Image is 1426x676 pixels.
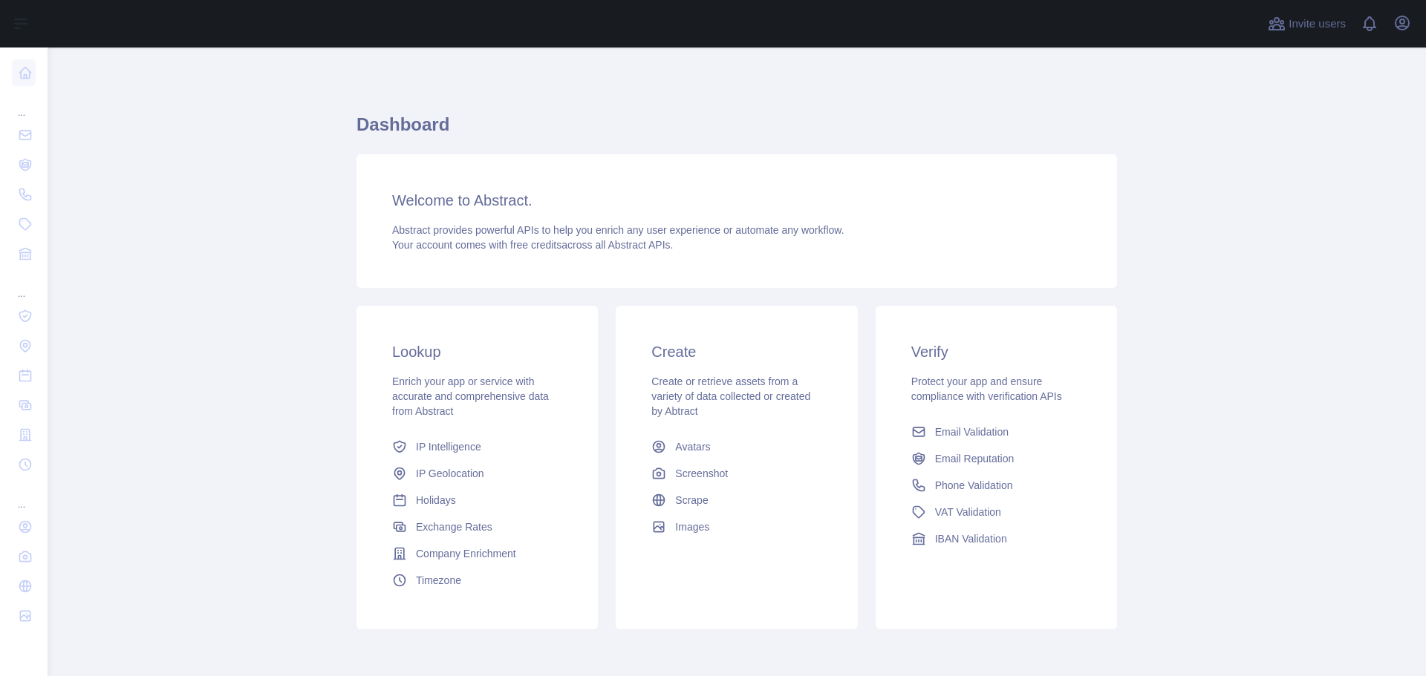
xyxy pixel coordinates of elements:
a: IP Intelligence [386,433,568,460]
span: Avatars [675,439,710,454]
span: Email Validation [935,424,1009,439]
span: IP Geolocation [416,466,484,481]
span: Exchange Rates [416,519,492,534]
span: free credits [510,239,561,251]
a: Email Validation [905,419,1087,445]
span: Abstract provides powerful APIs to help you enrich any user experience or automate any workflow. [392,224,844,236]
button: Invite users [1265,12,1349,36]
h3: Create [651,341,821,362]
span: VAT Validation [935,505,1001,519]
h1: Dashboard [356,113,1117,148]
span: Invite users [1289,16,1346,33]
span: Phone Validation [935,478,1013,493]
span: IBAN Validation [935,531,1007,546]
span: Timezone [416,573,461,588]
div: ... [12,481,36,511]
h3: Verify [911,341,1081,362]
span: Screenshot [675,466,728,481]
div: ... [12,270,36,300]
div: ... [12,89,36,119]
a: IP Geolocation [386,460,568,487]
a: Phone Validation [905,472,1087,499]
a: Exchange Rates [386,513,568,540]
span: Your account comes with across all Abstract APIs. [392,239,673,251]
h3: Welcome to Abstract. [392,190,1081,211]
a: Scrape [645,487,827,513]
a: Timezone [386,567,568,594]
a: VAT Validation [905,499,1087,525]
span: Company Enrichment [416,546,516,561]
span: Create or retrieve assets from a variety of data collected or created by Abtract [651,375,810,417]
a: Email Reputation [905,445,1087,472]
a: Images [645,513,827,540]
a: Company Enrichment [386,540,568,567]
a: IBAN Validation [905,525,1087,552]
a: Avatars [645,433,827,460]
span: Enrich your app or service with accurate and comprehensive data from Abstract [392,375,549,417]
h3: Lookup [392,341,562,362]
span: Scrape [675,493,708,508]
span: IP Intelligence [416,439,481,454]
span: Images [675,519,709,534]
span: Email Reputation [935,451,1015,466]
span: Protect your app and ensure compliance with verification APIs [911,375,1062,402]
a: Holidays [386,487,568,513]
a: Screenshot [645,460,827,487]
span: Holidays [416,493,456,508]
